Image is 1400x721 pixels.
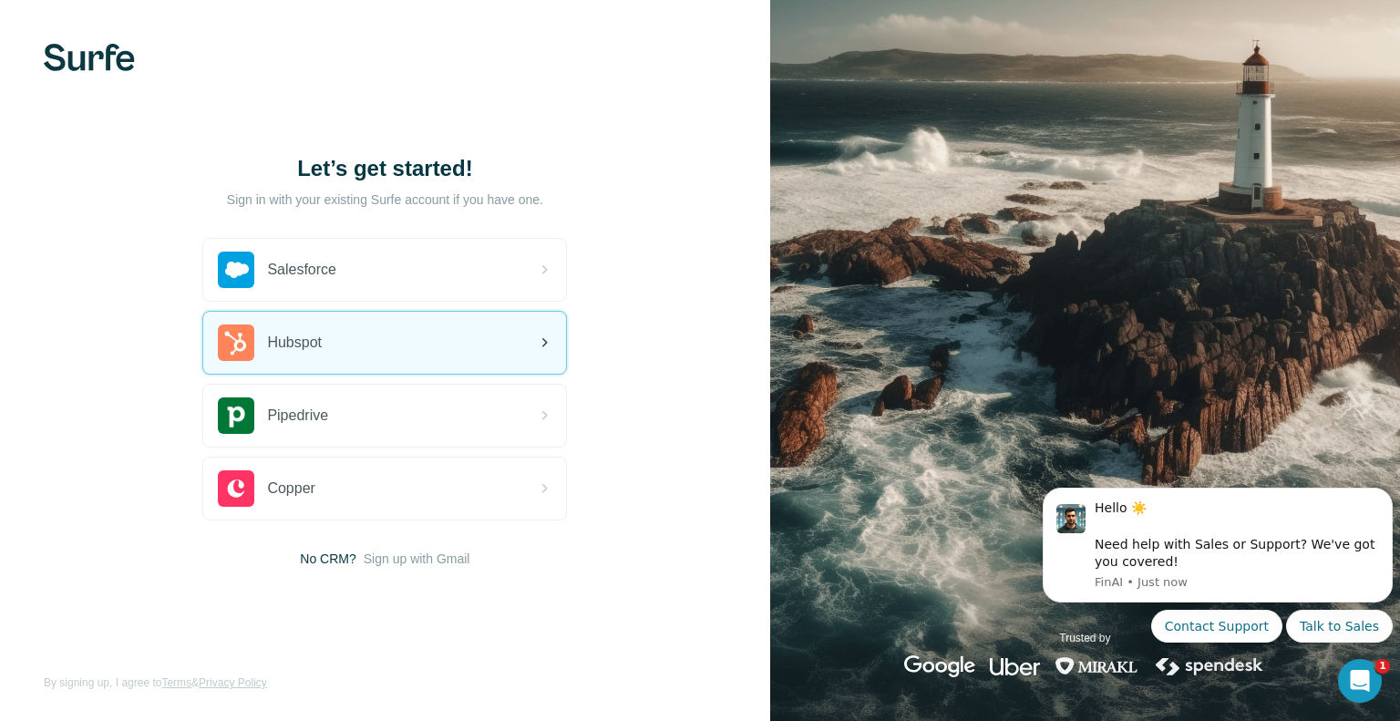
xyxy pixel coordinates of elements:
span: By signing up, I agree to & [44,675,267,691]
img: salesforce's logo [218,252,254,288]
span: No CRM? [300,550,355,568]
span: Pipedrive [267,405,328,427]
img: pipedrive's logo [218,397,254,434]
button: Sign up with Gmail [364,550,470,568]
img: uber's logo [990,655,1040,677]
a: Terms [161,676,191,689]
h1: Let’s get started! [202,154,567,183]
span: Salesforce [267,259,336,281]
span: 1 [1375,659,1390,674]
img: Surfe's logo [44,44,135,71]
a: Privacy Policy [199,676,267,689]
span: Hubspot [267,332,322,354]
p: Sign in with your existing Surfe account if you have one. [227,191,543,209]
img: hubspot's logo [218,324,254,361]
iframe: Intercom live chat [1338,659,1382,703]
iframe: Intercom notifications message [1035,466,1400,712]
span: Copper [267,478,314,500]
img: copper's logo [218,470,254,507]
img: google's logo [904,655,975,677]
